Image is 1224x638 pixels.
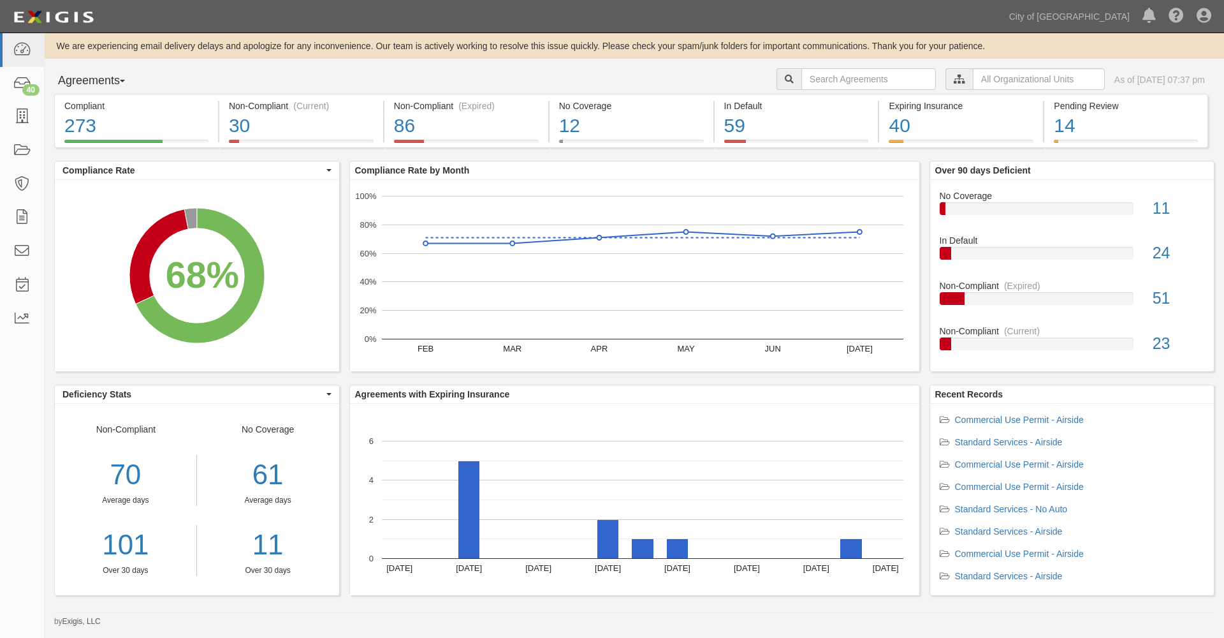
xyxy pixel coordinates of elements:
div: Pending Review [1054,100,1198,112]
a: City of [GEOGRAPHIC_DATA] [1003,4,1136,29]
a: 101 [55,525,196,565]
text: FEB [417,344,433,353]
text: [DATE] [525,563,551,573]
div: As of [DATE] 07:37 pm [1114,73,1205,86]
a: No Coverage12 [550,140,713,150]
a: Exigis, LLC [62,617,101,626]
div: 273 [64,112,208,140]
div: Non-Compliant [930,279,1214,292]
div: Expiring Insurance [889,100,1033,112]
div: No Coverage [197,423,339,576]
b: Recent Records [935,389,1003,399]
span: Compliance Rate [62,164,323,177]
div: 86 [394,112,539,140]
a: Compliant273 [54,140,218,150]
a: Commercial Use Permit - Airside [955,459,1084,470]
div: (Current) [293,100,329,112]
a: Non-Compliant(Current)30 [219,140,383,150]
text: [DATE] [386,563,412,573]
div: 40 [22,84,40,96]
a: No Coverage11 [940,189,1205,235]
div: Average days [55,495,196,506]
a: Commercial Use Permit - Airside [955,549,1084,559]
button: Compliance Rate [55,161,339,179]
a: Standard Services - Airside [955,571,1063,581]
text: [DATE] [872,563,898,573]
div: Average days [207,495,330,506]
svg: A chart. [55,180,339,371]
img: logo-5460c22ac91f19d4615b14bd174203de0afe785f0fc80cf4dbbc73dc1793850b.png [10,6,98,29]
div: 12 [559,112,704,140]
div: Non-Compliant (Current) [229,100,374,112]
text: 0 [368,554,373,563]
div: 51 [1143,287,1214,310]
div: 61 [207,455,330,495]
div: Non-Compliant [930,325,1214,338]
button: Deficiency Stats [55,385,339,403]
i: Help Center - Complianz [1169,9,1184,24]
a: Standard Services - Airside [955,526,1063,537]
a: In Default24 [940,234,1205,279]
div: 11 [207,525,330,565]
a: Standard Services - No Auto [955,504,1068,514]
a: Expiring Insurance40 [879,140,1043,150]
text: 2 [368,514,373,524]
div: (Current) [1004,325,1040,338]
a: Commercial Use Permit - Airside [955,415,1084,425]
div: In Default [724,100,869,112]
input: Search Agreements [801,68,936,90]
div: 30 [229,112,374,140]
text: 6 [368,436,373,446]
text: [DATE] [733,563,759,573]
text: 60% [360,248,376,258]
text: 0% [364,334,376,344]
svg: A chart. [350,180,919,371]
input: All Organizational Units [973,68,1105,90]
small: by [54,616,101,627]
div: In Default [930,234,1214,247]
a: Commercial Use Permit - Airside [955,482,1084,492]
div: Over 30 days [55,565,196,576]
a: Non-Compliant(Expired)51 [940,279,1205,325]
text: 40% [360,277,376,286]
text: [DATE] [664,563,690,573]
div: We are experiencing email delivery delays and apologize for any inconvenience. Our team is active... [45,40,1224,52]
button: Agreements [54,68,150,94]
div: (Expired) [458,100,495,112]
div: Non-Compliant (Expired) [394,100,539,112]
svg: A chart. [350,404,919,595]
span: Deficiency Stats [62,388,323,401]
a: Pending Review14 [1044,140,1208,150]
div: 11 [1143,197,1214,220]
div: (Expired) [1004,279,1040,292]
a: Standard Services - Airside [955,437,1063,447]
div: 68% [166,249,239,301]
text: [DATE] [456,563,482,573]
text: JUN [764,344,780,353]
text: [DATE] [846,344,872,353]
text: [DATE] [595,563,621,573]
a: Non-Compliant(Current)23 [940,325,1205,360]
div: No Coverage [930,189,1214,202]
b: Over 90 days Deficient [935,165,1031,175]
div: 70 [55,455,196,495]
div: 24 [1143,242,1214,265]
text: 80% [360,220,376,230]
div: No Coverage [559,100,704,112]
text: 20% [360,306,376,315]
div: Non-Compliant [55,423,197,576]
div: 14 [1054,112,1198,140]
text: [DATE] [803,563,829,573]
div: 23 [1143,332,1214,355]
div: 59 [724,112,869,140]
text: 100% [355,191,377,201]
text: MAR [503,344,521,353]
div: 40 [889,112,1033,140]
text: APR [590,344,608,353]
b: Compliance Rate by Month [355,165,470,175]
a: In Default59 [715,140,878,150]
a: Non-Compliant(Expired)86 [384,140,548,150]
